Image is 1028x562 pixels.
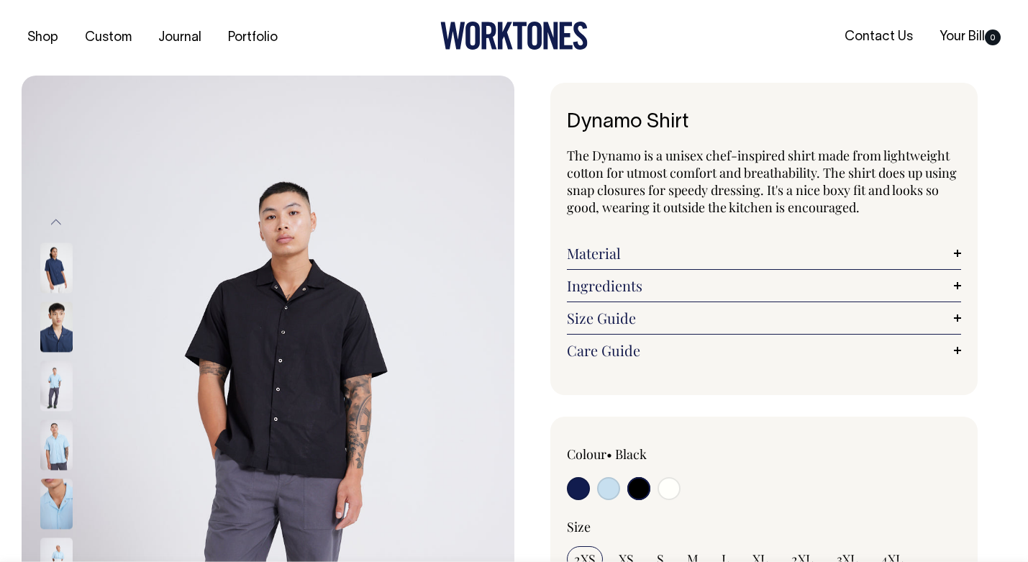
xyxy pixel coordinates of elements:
img: true-blue [40,479,73,529]
img: dark-navy [40,302,73,352]
a: Material [567,245,962,262]
div: Colour [567,445,724,463]
a: Your Bill0 [934,25,1006,49]
a: Journal [153,26,207,50]
button: Previous [45,207,67,239]
h1: Dynamo Shirt [567,112,962,134]
a: Care Guide [567,342,962,359]
a: Ingredients [567,277,962,294]
img: true-blue [40,361,73,411]
a: Contact Us [839,25,919,49]
span: The Dynamo is a unisex chef-inspired shirt made from lightweight cotton for utmost comfort and br... [567,147,957,216]
span: 0 [985,30,1001,45]
div: Size [567,518,962,535]
span: • [606,445,612,463]
a: Portfolio [222,26,283,50]
img: true-blue [40,420,73,470]
a: Size Guide [567,309,962,327]
label: Black [615,445,647,463]
a: Custom [79,26,137,50]
a: Shop [22,26,64,50]
img: dark-navy [40,243,73,293]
